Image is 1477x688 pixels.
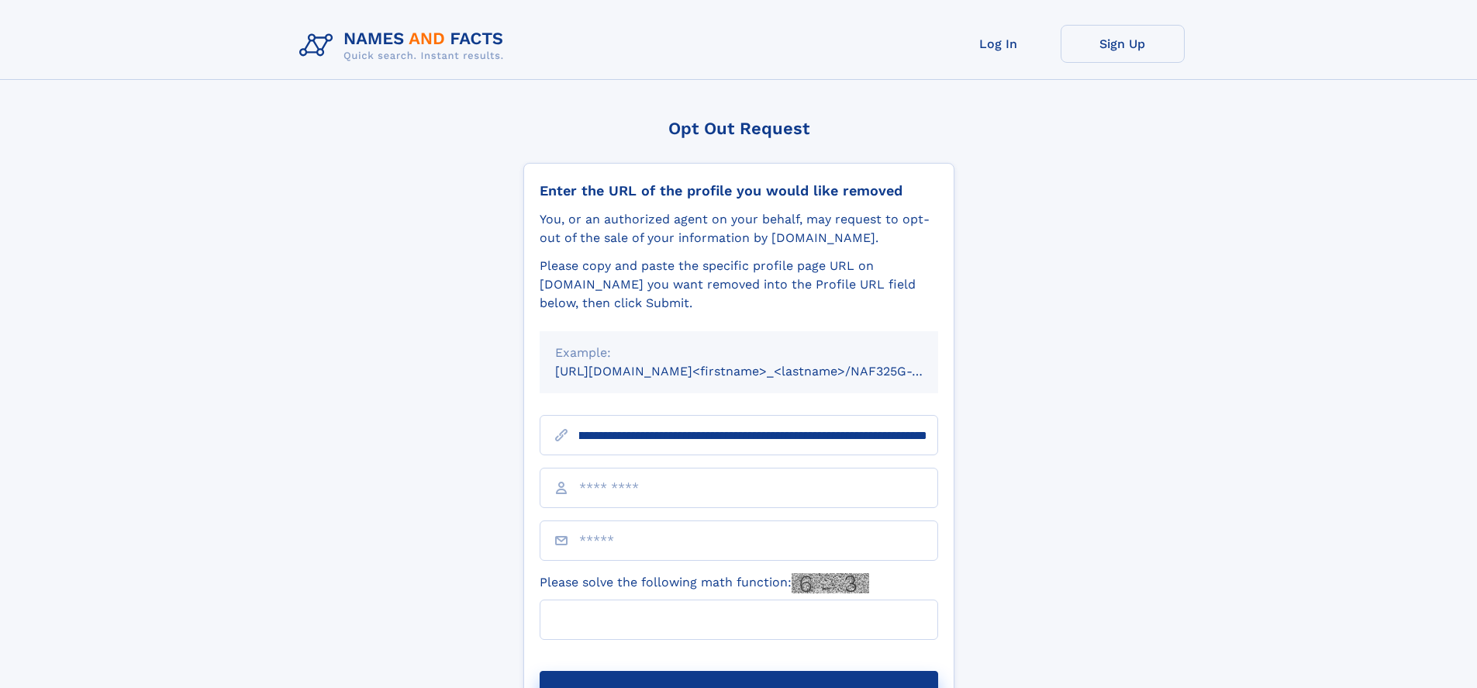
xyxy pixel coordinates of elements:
[540,257,938,313] div: Please copy and paste the specific profile page URL on [DOMAIN_NAME] you want removed into the Pr...
[540,573,869,593] label: Please solve the following math function:
[555,364,968,379] small: [URL][DOMAIN_NAME]<firstname>_<lastname>/NAF325G-xxxxxxxx
[540,182,938,199] div: Enter the URL of the profile you would like removed
[555,344,923,362] div: Example:
[1061,25,1185,63] a: Sign Up
[293,25,516,67] img: Logo Names and Facts
[523,119,954,138] div: Opt Out Request
[937,25,1061,63] a: Log In
[540,210,938,247] div: You, or an authorized agent on your behalf, may request to opt-out of the sale of your informatio...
